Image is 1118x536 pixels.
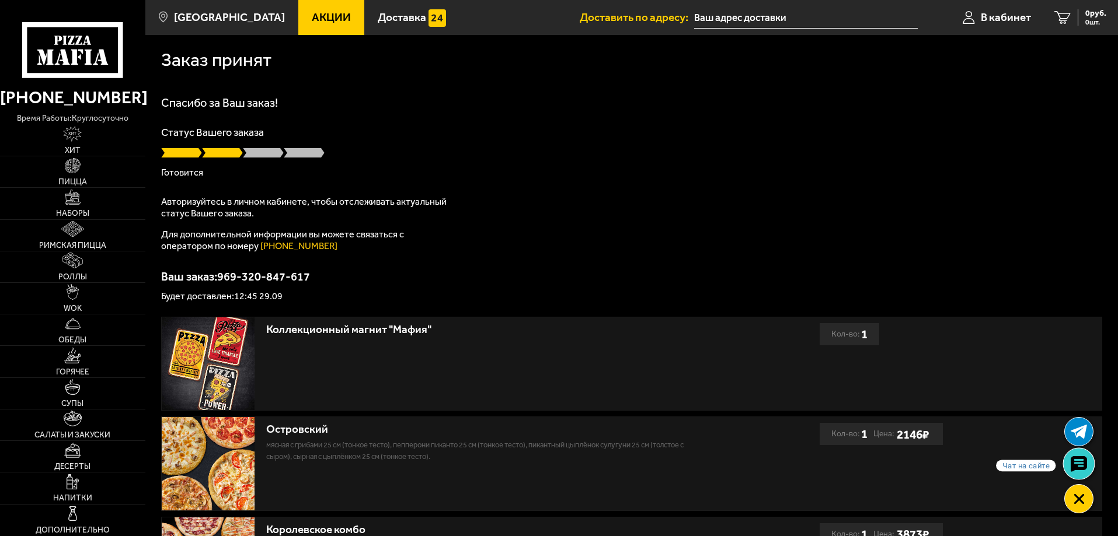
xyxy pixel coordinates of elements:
img: 15daf4d41897b9f0e9f617042186c801.svg [429,9,446,27]
span: Супы [61,400,83,408]
span: Наборы [56,209,89,218]
span: Напитки [53,494,92,502]
b: 2146 ₽ [897,427,929,442]
span: Дополнительно [36,526,110,534]
span: Горячее [56,368,89,376]
a: [PHONE_NUMBER] [260,240,337,251]
span: Обеды [58,336,86,344]
b: 1 [861,423,868,445]
div: Кол-во: [831,423,868,445]
h1: Заказ принят [161,51,271,69]
p: Авторизуйтесь в личном кабинете, чтобы отслеживать актуальный статус Вашего заказа. [161,196,453,219]
span: Роллы [58,273,87,281]
span: Римская пицца [39,241,106,250]
span: Цена: [873,423,894,445]
p: Для дополнительной информации вы можете связаться с оператором по номеру [161,229,453,252]
span: 0 шт. [1085,19,1106,26]
p: Ваш заказ: 969-320-847-617 [161,271,1102,282]
p: Готовится [161,168,1102,177]
div: Островский [266,423,707,436]
h1: Спасибо за Ваш заказ! [161,97,1102,108]
span: [GEOGRAPHIC_DATA] [174,12,285,23]
b: 1 [861,323,868,345]
p: Мясная с грибами 25 см (тонкое тесто), Пепперони Пиканто 25 см (тонкое тесто), Пикантный цыплёнок... [266,439,707,463]
span: Пицца [58,178,87,186]
span: Доставка [378,12,426,23]
span: WOK [64,304,82,313]
span: Хит [65,146,81,155]
div: Кол-во: [831,323,868,345]
span: Десерты [54,463,90,471]
input: Ваш адрес доставки [694,7,918,29]
span: Чат на сайте [996,460,1056,471]
span: В кабинет [981,12,1031,23]
span: 0 руб. [1085,9,1106,17]
span: Акции [312,12,351,23]
p: Будет доставлен: 12:45 29.09 [161,292,1102,301]
div: Коллекционный магнит "Мафия" [266,323,707,337]
span: Салаты и закуски [34,431,110,439]
p: Статус Вашего заказа [161,127,1102,138]
span: Доставить по адресу: [580,12,694,23]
